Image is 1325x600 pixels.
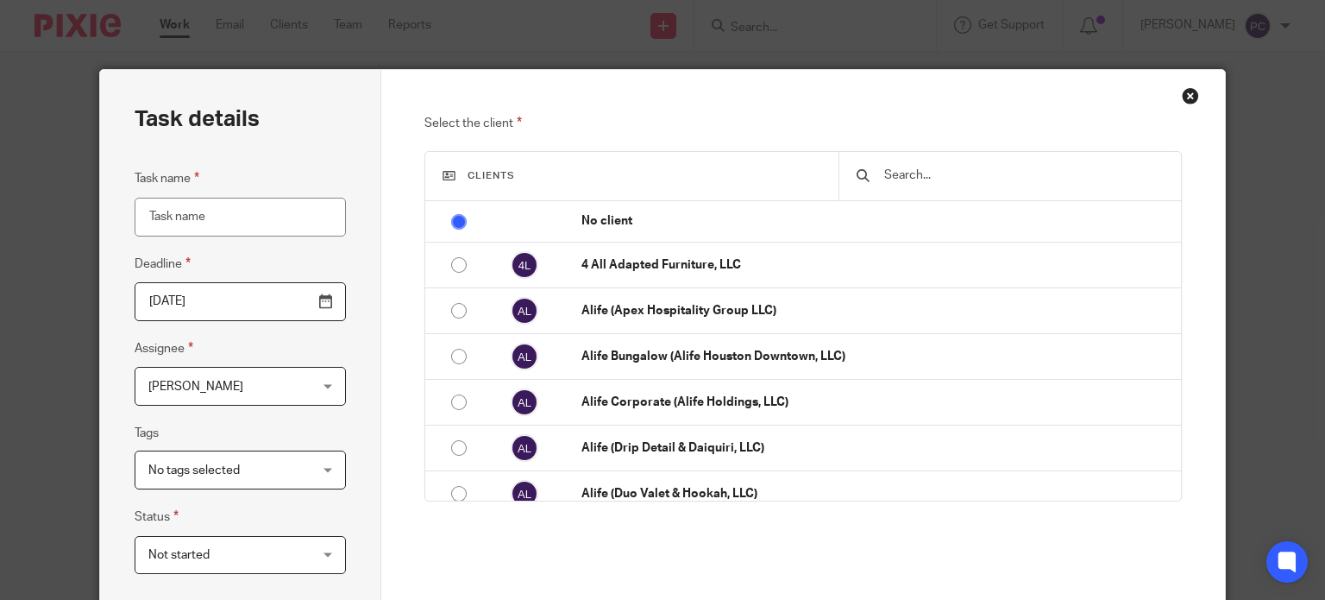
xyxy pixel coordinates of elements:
[882,166,1163,185] input: Search...
[135,282,346,321] input: Pick a date
[148,549,210,561] span: Not started
[424,113,1182,134] p: Select the client
[511,388,538,416] img: svg%3E
[581,394,1171,411] p: Alife Corporate (Alife Holdings, LLC)
[581,302,1171,319] p: Alife (Apex Hospitality Group LLC)
[148,381,243,393] span: [PERSON_NAME]
[511,297,538,325] img: svg%3E
[511,251,538,279] img: svg%3E
[135,338,193,358] label: Assignee
[135,168,199,188] label: Task name
[581,485,1171,502] p: Alife (Duo Valet & Hookah, LLC)
[135,254,191,274] label: Deadline
[581,256,1171,274] p: 4 All Adapted Furniture, LLC
[581,212,1171,230] p: No client
[511,343,538,370] img: svg%3E
[135,104,260,134] h2: Task details
[581,348,1171,365] p: Alife Bungalow (Alife Houston Downtown, LLC)
[581,439,1171,457] p: Alife (Drip Detail & Daiquiri, LLC)
[511,434,538,462] img: svg%3E
[148,464,240,477] span: No tags selected
[135,425,159,442] label: Tags
[511,480,538,508] img: svg%3E
[135,198,346,237] input: Task name
[135,507,179,527] label: Status
[1182,87,1199,104] div: Close this dialog window
[468,171,515,180] span: Clients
